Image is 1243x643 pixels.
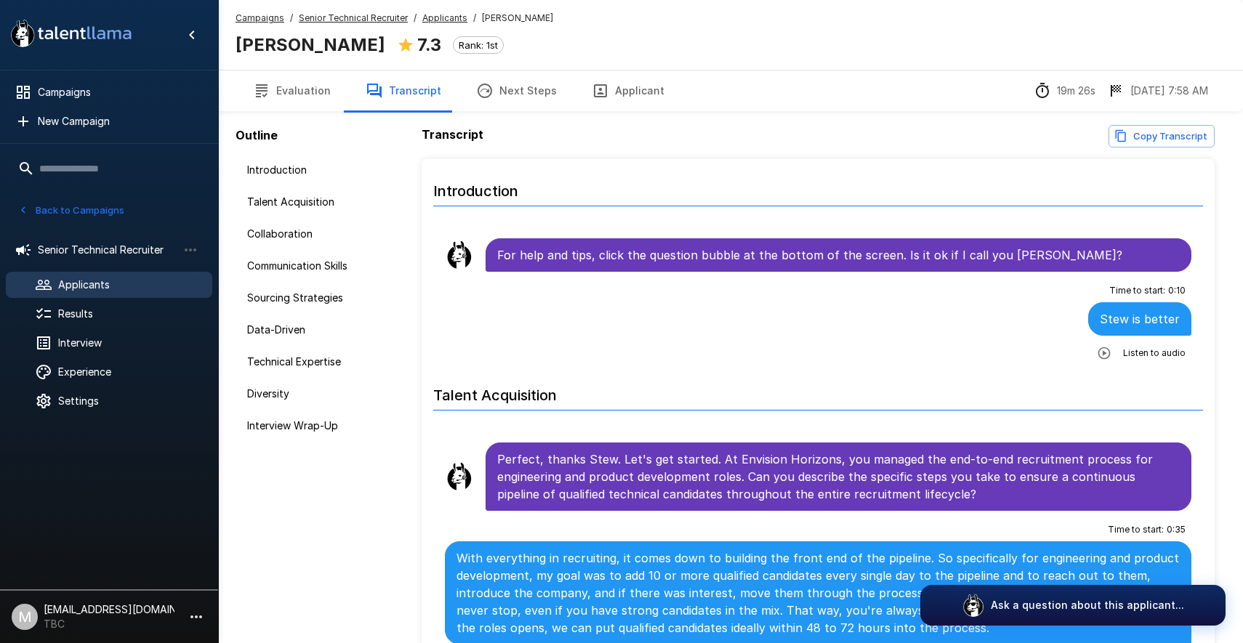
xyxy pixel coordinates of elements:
span: Talent Acquisition [247,195,393,209]
img: logo_glasses@2x.png [962,594,985,617]
p: Perfect, thanks Stew. Let's get started. At Envision Horizons, you managed the end-to-end recruit... [497,450,1180,503]
span: Collaboration [247,227,393,241]
p: With everything in recruiting, it comes down to building the front end of the pipeline. So specif... [456,549,1180,636]
span: Data-Driven [247,323,393,337]
div: Interview Wrap-Up [236,413,404,439]
p: Stew is better [1100,310,1180,328]
div: Talent Acquisition [236,189,404,215]
img: llama_clean.png [445,240,474,270]
span: Introduction [247,163,393,177]
span: / [414,11,417,25]
b: Outline [236,128,278,142]
div: The date and time when the interview was completed [1107,82,1208,100]
span: Time to start : [1109,283,1165,298]
span: / [473,11,476,25]
span: Communication Skills [247,259,393,273]
div: Sourcing Strategies [236,285,404,311]
u: Senior Technical Recruiter [299,12,408,23]
span: 0 : 10 [1168,283,1186,298]
b: [PERSON_NAME] [236,34,385,55]
div: Technical Expertise [236,349,404,375]
button: Next Steps [459,70,574,111]
div: Data-Driven [236,317,404,343]
span: Interview Wrap-Up [247,418,393,433]
button: Copy transcript [1109,125,1215,147]
p: Ask a question about this applicant... [991,598,1184,612]
button: Transcript [348,70,459,111]
span: Time to start : [1108,522,1164,537]
span: 0 : 35 [1167,522,1186,537]
div: Diversity [236,381,404,407]
h6: Introduction [433,168,1203,206]
span: Rank: 1st [454,39,503,51]
div: The time between starting and completing the interview [1034,82,1095,100]
h6: Talent Acquisition [433,372,1203,411]
p: 19m 26s [1057,84,1095,98]
b: 7.3 [417,34,441,55]
button: Ask a question about this applicant... [920,585,1226,626]
p: [DATE] 7:58 AM [1130,84,1208,98]
div: Collaboration [236,221,404,247]
b: Transcript [422,127,483,142]
div: Communication Skills [236,253,404,279]
span: Sourcing Strategies [247,291,393,305]
span: Diversity [247,387,393,401]
u: Applicants [422,12,467,23]
span: / [290,11,293,25]
span: Listen to audio [1123,346,1186,360]
div: Introduction [236,157,404,183]
span: Technical Expertise [247,355,393,369]
img: llama_clean.png [445,462,474,491]
button: Evaluation [236,70,348,111]
span: [PERSON_NAME] [482,11,553,25]
button: Applicant [574,70,682,111]
p: For help and tips, click the question bubble at the bottom of the screen. Is it ok if I call you ... [497,246,1180,264]
u: Campaigns [236,12,284,23]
